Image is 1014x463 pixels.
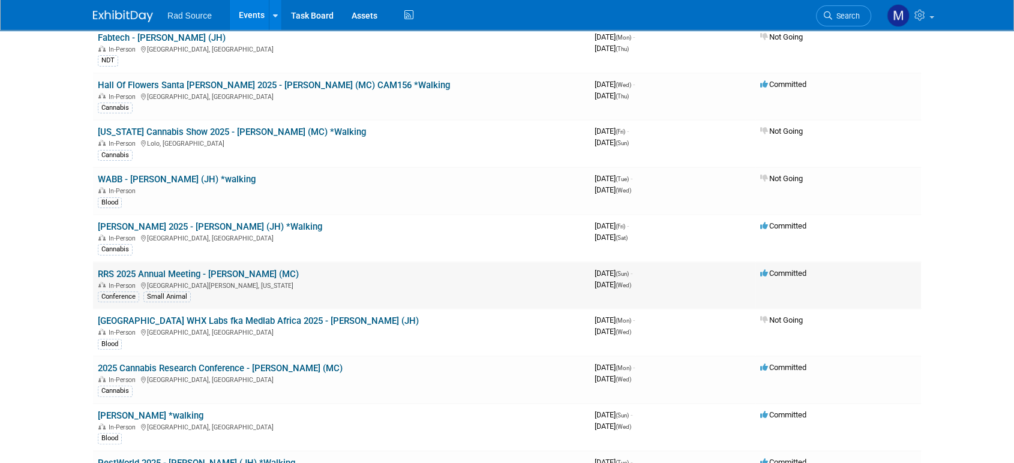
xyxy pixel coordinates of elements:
span: [DATE] [595,315,635,324]
span: Search [832,11,860,20]
div: Cannabis [98,386,133,396]
div: Conference [98,291,139,302]
a: Fabtech - [PERSON_NAME] (JH) [98,32,226,43]
span: - [631,269,632,278]
span: [DATE] [595,127,629,136]
span: [DATE] [595,269,632,278]
a: Search [816,5,871,26]
div: [GEOGRAPHIC_DATA], [GEOGRAPHIC_DATA] [98,44,585,53]
div: [GEOGRAPHIC_DATA][PERSON_NAME], [US_STATE] [98,280,585,290]
span: (Sun) [616,270,629,277]
div: [GEOGRAPHIC_DATA], [GEOGRAPHIC_DATA] [98,374,585,384]
div: [GEOGRAPHIC_DATA], [GEOGRAPHIC_DATA] [98,422,585,431]
span: (Wed) [616,329,631,335]
span: [DATE] [595,185,631,194]
a: 2025 Cannabis Research Conference - [PERSON_NAME] (MC) [98,363,343,374]
span: Committed [760,221,806,230]
span: Committed [760,410,806,419]
span: - [633,363,635,372]
span: (Mon) [616,317,631,324]
a: [PERSON_NAME] *walking [98,410,203,421]
span: - [631,174,632,183]
span: Committed [760,80,806,89]
a: Hall Of Flowers Santa [PERSON_NAME] 2025 - [PERSON_NAME] (MC) CAM156 *Walking [98,80,450,91]
img: In-Person Event [98,187,106,193]
span: Committed [760,363,806,372]
span: Committed [760,269,806,278]
img: In-Person Event [98,329,106,335]
span: In-Person [109,376,139,384]
div: NDT [98,55,118,66]
span: [DATE] [595,422,631,431]
span: (Sun) [616,140,629,146]
span: [DATE] [595,174,632,183]
div: Lolo, [GEOGRAPHIC_DATA] [98,138,585,148]
span: (Thu) [616,46,629,52]
span: In-Person [109,46,139,53]
span: Not Going [760,174,803,183]
span: (Fri) [616,223,625,230]
span: [DATE] [595,32,635,41]
div: Small Animal [143,291,191,302]
span: [DATE] [595,327,631,336]
span: [DATE] [595,221,629,230]
span: (Tue) [616,176,629,182]
span: (Wed) [616,423,631,430]
div: [GEOGRAPHIC_DATA], [GEOGRAPHIC_DATA] [98,233,585,242]
span: In-Person [109,140,139,148]
span: (Sat) [616,234,628,241]
span: In-Person [109,282,139,290]
span: Not Going [760,127,803,136]
span: Not Going [760,315,803,324]
img: In-Person Event [98,46,106,52]
span: (Wed) [616,82,631,88]
img: In-Person Event [98,282,106,288]
span: [DATE] [595,410,632,419]
span: [DATE] [595,80,635,89]
img: In-Person Event [98,376,106,382]
span: [DATE] [595,280,631,289]
span: (Thu) [616,93,629,100]
span: - [631,410,632,419]
a: [US_STATE] Cannabis Show 2025 - [PERSON_NAME] (MC) *Walking [98,127,366,137]
div: Cannabis [98,244,133,255]
span: (Mon) [616,365,631,371]
span: (Fri) [616,128,625,135]
a: [GEOGRAPHIC_DATA] WHX Labs fka Medlab Africa 2025 - [PERSON_NAME] (JH) [98,315,419,326]
span: - [627,221,629,230]
img: In-Person Event [98,423,106,429]
span: [DATE] [595,91,629,100]
span: Not Going [760,32,803,41]
span: [DATE] [595,233,628,242]
span: (Wed) [616,282,631,288]
span: [DATE] [595,44,629,53]
span: Rad Source [167,11,212,20]
a: RRS 2025 Annual Meeting - [PERSON_NAME] (MC) [98,269,299,279]
span: In-Person [109,234,139,242]
img: Melissa Conboy [887,4,910,27]
img: ExhibitDay [93,10,153,22]
a: WABB - [PERSON_NAME] (JH) *walking [98,174,256,185]
div: [GEOGRAPHIC_DATA], [GEOGRAPHIC_DATA] [98,327,585,336]
div: Cannabis [98,103,133,113]
span: In-Person [109,329,139,336]
span: (Wed) [616,187,631,194]
img: In-Person Event [98,140,106,146]
img: In-Person Event [98,93,106,99]
span: [DATE] [595,363,635,372]
a: [PERSON_NAME] 2025 - [PERSON_NAME] (JH) *Walking [98,221,322,232]
span: [DATE] [595,374,631,383]
span: - [633,80,635,89]
span: In-Person [109,93,139,101]
div: Blood [98,197,122,208]
span: In-Person [109,423,139,431]
span: In-Person [109,187,139,195]
span: - [633,315,635,324]
span: (Mon) [616,34,631,41]
span: - [627,127,629,136]
span: [DATE] [595,138,629,147]
div: [GEOGRAPHIC_DATA], [GEOGRAPHIC_DATA] [98,91,585,101]
div: Cannabis [98,150,133,161]
div: Blood [98,433,122,444]
span: (Sun) [616,412,629,419]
